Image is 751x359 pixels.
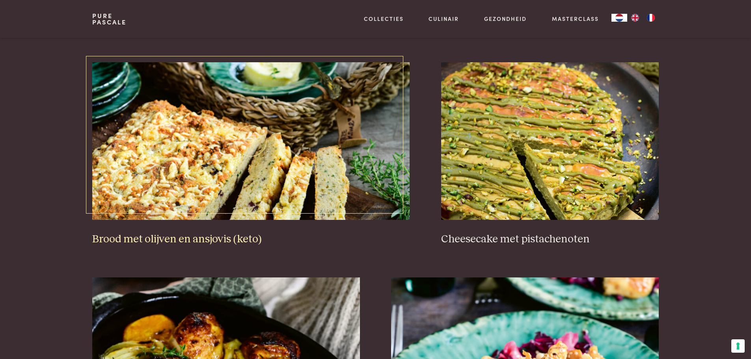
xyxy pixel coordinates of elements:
img: Brood met olijven en ansjovis (keto) [92,62,410,220]
a: FR [643,14,659,22]
a: Collecties [364,15,404,23]
a: Gezondheid [484,15,527,23]
a: Brood met olijven en ansjovis (keto) Brood met olijven en ansjovis (keto) [92,62,410,246]
ul: Language list [627,14,659,22]
a: PurePascale [92,13,127,25]
a: Culinair [429,15,459,23]
h3: Brood met olijven en ansjovis (keto) [92,233,410,246]
a: Cheesecake met pistachenoten Cheesecake met pistachenoten [441,62,659,246]
button: Uw voorkeuren voor toestemming voor trackingtechnologieën [731,339,745,353]
h3: Cheesecake met pistachenoten [441,233,659,246]
aside: Language selected: Nederlands [611,14,659,22]
img: Cheesecake met pistachenoten [441,62,659,220]
a: EN [627,14,643,22]
div: Language [611,14,627,22]
a: Masterclass [552,15,599,23]
a: NL [611,14,627,22]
